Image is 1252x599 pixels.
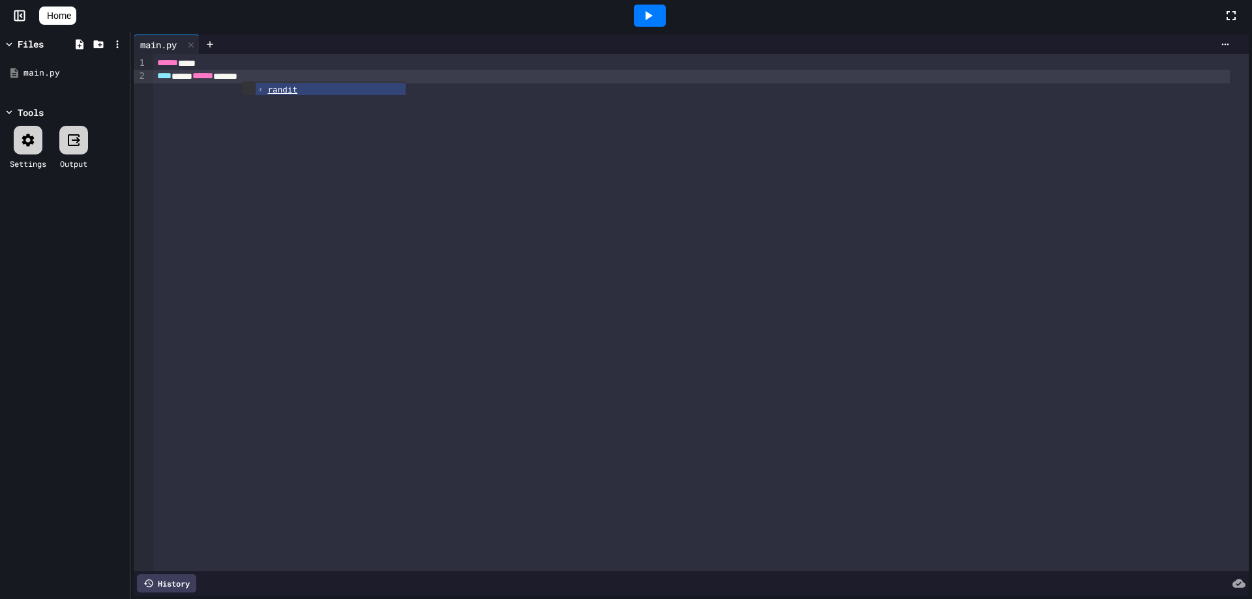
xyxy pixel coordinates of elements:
[23,66,125,80] div: main.py
[134,35,200,54] div: main.py
[18,106,44,119] div: Tools
[10,158,46,169] div: Settings
[47,9,71,22] span: Home
[137,574,196,592] div: History
[39,7,76,25] a: Home
[243,81,406,95] ul: Completions
[134,70,147,83] div: 2
[18,37,44,51] div: Files
[134,57,147,70] div: 1
[60,158,87,169] div: Output
[134,38,183,51] div: main.py
[267,85,297,95] span: randit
